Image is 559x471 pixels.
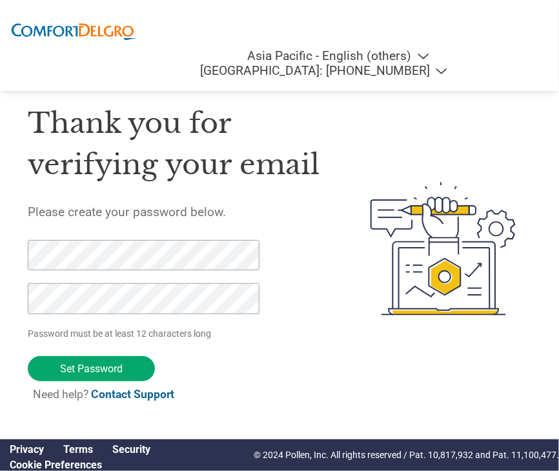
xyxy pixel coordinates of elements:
p: Password must be at least 12 characters long [28,327,257,341]
a: Cookie Preferences, opens a dedicated popup modal window [10,459,102,471]
img: ComfortDelGro [10,13,139,48]
p: © 2024 Pollen, Inc. All rights reserved / Pat. 10,817,932 and Pat. 11,100,477. [254,448,559,462]
a: Contact Support [91,388,174,401]
a: Security [112,443,150,456]
input: Set Password [28,356,155,381]
h5: Please create your password below. [28,205,330,219]
a: Terms [63,443,93,456]
a: Privacy [10,443,44,456]
span: Need help? [33,388,174,401]
h1: Thank you for verifying your email [28,103,330,186]
img: create-password [355,84,531,414]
